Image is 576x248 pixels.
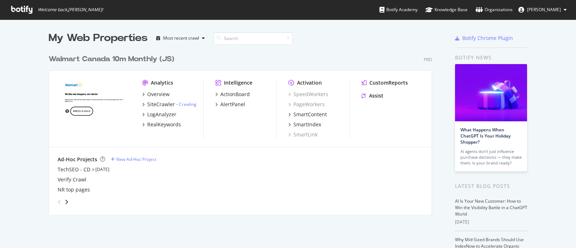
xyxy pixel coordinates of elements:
[288,121,321,128] a: SmartIndex
[153,32,208,44] button: Most recent crawl
[116,156,156,162] div: New Ad-Hoc Project
[213,32,293,45] input: Search
[58,166,90,173] a: TechSEO - CD
[220,101,245,108] div: AlertPanel
[379,6,418,13] div: Botify Academy
[49,31,148,45] div: My Web Properties
[288,101,325,108] a: PageWorkers
[215,101,245,108] a: AlertPanel
[147,111,176,118] div: LogAnalyzer
[58,79,131,137] img: walmart.ca
[55,196,64,208] div: angle-left
[455,198,527,217] a: AI Is Your New Customer: How to Win the Visibility Battle in a ChatGPT World
[424,57,432,63] div: Pro
[220,91,250,98] div: ActionBoard
[288,111,327,118] a: SmartContent
[142,111,176,118] a: LogAnalyzer
[147,91,170,98] div: Overview
[58,156,97,163] div: Ad-Hoc Projects
[147,121,181,128] div: RealKeywords
[147,101,175,108] div: SiteCrawler
[215,91,250,98] a: ActionBoard
[361,79,408,86] a: CustomReports
[455,64,527,121] img: What Happens When ChatGPT Is Your Holiday Shopper?
[293,121,321,128] div: SmartIndex
[288,131,318,138] a: SmartLink
[38,7,103,13] span: Welcome back, [PERSON_NAME] !
[151,79,173,86] div: Analytics
[111,156,156,162] a: New Ad-Hoc Project
[49,45,438,215] div: grid
[513,4,572,15] button: [PERSON_NAME]
[361,92,383,99] a: Assist
[369,79,408,86] div: CustomReports
[462,35,513,42] div: Botify Chrome Plugin
[288,91,328,98] a: SpeedWorkers
[455,182,527,190] div: Latest Blog Posts
[142,91,170,98] a: Overview
[297,79,322,86] div: Activation
[455,219,527,225] div: [DATE]
[179,101,197,107] a: Crawling
[58,186,90,193] a: NR top pages
[455,35,513,42] a: Botify Chrome Plugin
[95,166,109,172] a: [DATE]
[64,198,69,206] div: angle-right
[142,101,197,108] a: SiteCrawler- Crawling
[142,121,181,128] a: RealKeywords
[49,54,177,64] a: Walmart Canada 10m Monthly (JS)
[460,149,522,166] div: AI agents don’t just influence purchase decisions — they make them. Is your brand ready?
[369,92,383,99] div: Assist
[49,54,174,64] div: Walmart Canada 10m Monthly (JS)
[176,101,197,107] div: -
[460,127,510,145] a: What Happens When ChatGPT Is Your Holiday Shopper?
[58,176,86,183] a: Verify Crawl
[455,54,527,62] div: Botify news
[527,6,561,13] span: Vidhi Jain
[293,111,327,118] div: SmartContent
[163,36,199,40] div: Most recent crawl
[426,6,468,13] div: Knowledge Base
[476,6,513,13] div: Organizations
[224,79,252,86] div: Intelligence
